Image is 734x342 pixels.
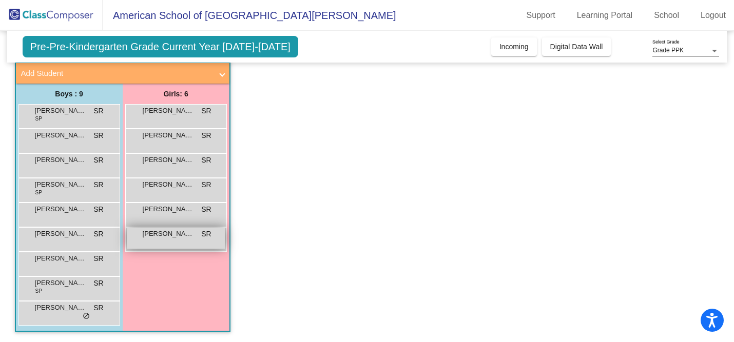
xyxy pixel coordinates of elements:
span: [PERSON_NAME] [143,229,194,239]
span: [PERSON_NAME] [143,204,194,214]
a: Support [518,7,564,24]
span: [PERSON_NAME] [35,155,86,165]
span: [PERSON_NAME] [143,179,194,190]
span: SR [93,155,103,166]
span: Pre-Pre-Kindergarten Grade Current Year [DATE]-[DATE] [23,36,298,57]
span: SR [201,204,211,215]
span: SP [35,115,42,123]
span: SR [201,229,211,239]
mat-expansion-panel-header: Add Student [16,63,229,84]
span: [PERSON_NAME] [35,130,86,140]
span: [PERSON_NAME] [35,229,86,239]
a: Logout [692,7,734,24]
span: SR [93,179,103,190]
span: SP [35,287,42,295]
button: Digital Data Wall [542,37,611,56]
span: SP [35,189,42,196]
a: Learning Portal [569,7,641,24]
span: [PERSON_NAME] [143,106,194,116]
span: [PERSON_NAME] [143,130,194,140]
span: SR [93,278,103,289]
span: [PERSON_NAME] [143,155,194,165]
span: do_not_disturb_alt [83,312,90,320]
span: SR [93,130,103,141]
span: Digital Data Wall [550,43,603,51]
span: [PERSON_NAME] Sun [PERSON_NAME] [35,106,86,116]
span: Incoming [499,43,529,51]
span: SR [201,106,211,116]
span: [PERSON_NAME] [35,278,86,288]
div: Girls: 6 [123,84,229,104]
button: Incoming [491,37,537,56]
span: SR [93,253,103,264]
span: SR [93,229,103,239]
div: Boys : 9 [16,84,123,104]
span: SR [93,303,103,313]
span: [PERSON_NAME] [35,179,86,190]
span: SR [201,179,211,190]
span: SR [93,106,103,116]
span: [PERSON_NAME] [35,303,86,313]
span: Grade PPK [652,47,684,54]
span: American School of [GEOGRAPHIC_DATA][PERSON_NAME] [103,7,396,24]
span: SR [201,130,211,141]
mat-panel-title: Add Student [21,68,212,79]
span: SR [93,204,103,215]
span: SR [201,155,211,166]
span: [PERSON_NAME] [35,204,86,214]
a: School [646,7,687,24]
span: [PERSON_NAME] [35,253,86,264]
